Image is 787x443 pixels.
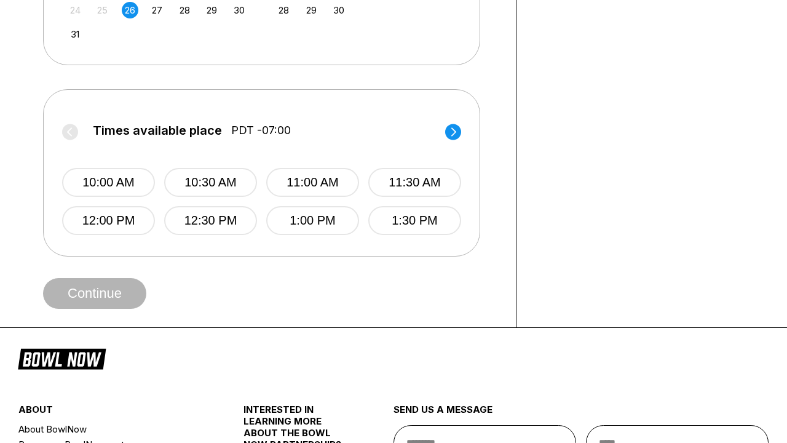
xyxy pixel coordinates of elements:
div: Not available Monday, August 25th, 2025 [94,2,111,18]
button: 1:00 PM [266,206,359,235]
button: 1:30 PM [368,206,461,235]
button: 11:30 AM [368,168,461,197]
div: Choose Sunday, September 28th, 2025 [275,2,292,18]
div: Choose Tuesday, September 30th, 2025 [330,2,347,18]
div: Choose Wednesday, August 27th, 2025 [149,2,165,18]
button: 11:00 AM [266,168,359,197]
div: Choose Thursday, August 28th, 2025 [176,2,193,18]
div: send us a message [393,404,769,425]
div: Choose Sunday, August 31st, 2025 [67,26,84,42]
div: Choose Tuesday, August 26th, 2025 [122,2,138,18]
div: Choose Friday, August 29th, 2025 [204,2,220,18]
div: about [18,404,206,421]
button: 10:30 AM [164,168,257,197]
span: Times available place [93,124,222,137]
div: Choose Saturday, August 30th, 2025 [231,2,248,18]
button: 12:30 PM [164,206,257,235]
button: 10:00 AM [62,168,155,197]
a: About BowlNow [18,421,206,437]
button: 12:00 PM [62,206,155,235]
div: Not available Sunday, August 24th, 2025 [67,2,84,18]
div: Choose Monday, September 29th, 2025 [303,2,320,18]
span: PDT -07:00 [231,124,291,137]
